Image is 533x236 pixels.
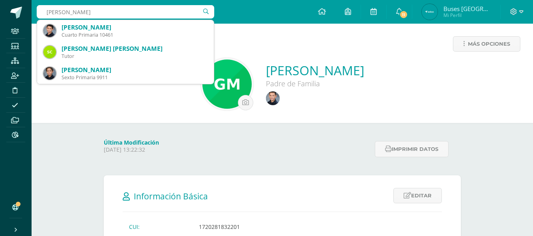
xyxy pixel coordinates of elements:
[422,4,438,20] img: fc6c33b0aa045aa3213aba2fdb094e39.png
[43,67,56,80] img: eca18870d031b55a3ddd3184845cc1f2.png
[193,220,429,234] td: 1720281832201
[37,5,214,19] input: Busca un usuario...
[43,46,56,58] img: 076bac12e8f0c787b9bc2daa8a416f89.png
[443,12,491,19] span: Mi Perfil
[62,66,208,74] div: [PERSON_NAME]
[266,91,280,105] img: 5c0cede8dbe2a23503f1210c53e5a7b4.png
[134,191,208,202] span: Información Básica
[62,53,208,59] div: Tutor
[443,5,491,13] span: Buses [GEOGRAPHIC_DATA]
[393,188,442,203] a: Editar
[453,36,520,52] a: Más opciones
[62,32,208,38] div: Cuarto Primaria 10461
[123,220,193,234] td: CUI:
[104,146,370,153] p: [DATE] 13:22:32
[399,10,408,19] span: 11
[43,24,56,37] img: 739c2ffee1dbeff68636d409dfbccaf7.png
[62,74,208,81] div: Sexto Primaria 9911
[375,141,449,157] button: Imprimir datos
[62,23,208,32] div: [PERSON_NAME]
[266,62,364,79] a: [PERSON_NAME]
[104,139,370,146] h4: Última Modificación
[468,37,510,51] span: Más opciones
[266,79,364,88] div: Padre de Familia
[202,59,252,109] img: 8b2f5c97c1d2ff23079187431cf3efdf.png
[62,45,208,53] div: [PERSON_NAME] [PERSON_NAME]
